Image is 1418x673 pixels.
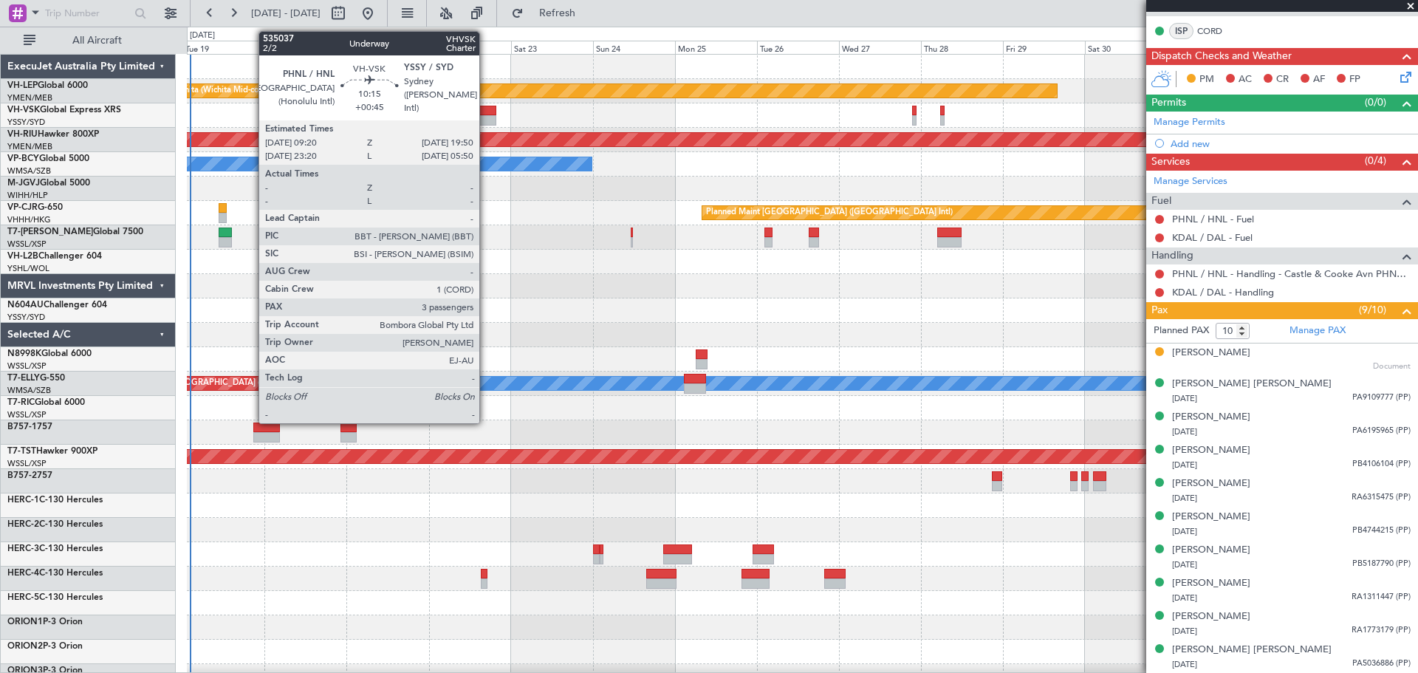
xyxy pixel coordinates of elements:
[1239,72,1252,87] span: AC
[7,106,40,115] span: VH-VSK
[1172,510,1250,525] div: [PERSON_NAME]
[7,179,90,188] a: M-JGVJGlobal 5000
[504,1,593,25] button: Refresh
[7,92,52,103] a: YMEN/MEB
[7,409,47,420] a: WSSL/XSP
[7,165,51,177] a: WMSA/SZB
[1373,361,1411,373] span: Document
[1352,558,1411,570] span: PB5187790 (PP)
[675,41,757,54] div: Mon 25
[1172,443,1250,458] div: [PERSON_NAME]
[1365,153,1386,168] span: (0/4)
[7,301,107,310] a: N604AUChallenger 604
[511,41,593,54] div: Sat 23
[7,642,43,651] span: ORION2
[1154,174,1227,189] a: Manage Services
[104,372,459,394] div: Unplanned Maint [GEOGRAPHIC_DATA] (Sultan [PERSON_NAME] [PERSON_NAME] - Subang)
[7,496,39,505] span: HERC-1
[1352,657,1411,670] span: PA5036886 (PP)
[1197,24,1230,38] a: CORD
[1172,559,1197,570] span: [DATE]
[1151,193,1171,210] span: Fuel
[7,458,47,469] a: WSSL/XSP
[182,41,264,54] div: Tue 19
[1151,247,1193,264] span: Handling
[1172,231,1253,244] a: KDAL / DAL - Fuel
[1172,213,1254,225] a: PHNL / HNL - Fuel
[1352,624,1411,637] span: RA1773179 (PP)
[7,263,49,274] a: YSHL/WOL
[1349,72,1360,87] span: FP
[7,471,37,480] span: B757-2
[1172,393,1197,404] span: [DATE]
[7,106,121,115] a: VH-VSKGlobal Express XRS
[7,130,99,139] a: VH-RIUHawker 800XP
[7,618,43,626] span: ORION1
[7,252,102,261] a: VH-L2BChallenger 604
[7,154,39,163] span: VP-BCY
[1352,491,1411,504] span: RA6315475 (PP)
[1172,377,1332,392] div: [PERSON_NAME] [PERSON_NAME]
[1154,115,1225,130] a: Manage Permits
[593,41,675,54] div: Sun 24
[1172,476,1250,491] div: [PERSON_NAME]
[7,642,83,651] a: ORION2P-3 Orion
[1003,41,1085,54] div: Fri 29
[7,471,52,480] a: B757-2757
[1289,324,1346,338] a: Manage PAX
[7,312,45,323] a: YSSY/SYD
[7,117,45,128] a: YSSY/SYD
[16,29,160,52] button: All Aircraft
[1365,95,1386,110] span: (0/0)
[45,2,130,24] input: Trip Number
[1172,526,1197,537] span: [DATE]
[7,398,85,407] a: T7-RICGlobal 6000
[1352,458,1411,471] span: PB4106104 (PP)
[1172,426,1197,437] span: [DATE]
[346,41,428,54] div: Thu 21
[706,202,953,224] div: Planned Maint [GEOGRAPHIC_DATA] ([GEOGRAPHIC_DATA] Intl)
[7,398,35,407] span: T7-RIC
[264,41,346,54] div: Wed 20
[7,301,44,310] span: N604AU
[7,190,48,201] a: WIHH/HLP
[7,349,41,358] span: N8998K
[190,30,215,42] div: [DATE]
[429,41,511,54] div: Fri 22
[7,361,47,372] a: WSSL/XSP
[1172,460,1197,471] span: [DATE]
[7,203,38,212] span: VP-CJR
[7,569,103,578] a: HERC-4C-130 Hercules
[1151,48,1292,65] span: Dispatch Checks and Weather
[7,544,39,553] span: HERC-3
[527,8,589,18] span: Refresh
[1172,410,1250,425] div: [PERSON_NAME]
[839,41,921,54] div: Wed 27
[7,385,51,396] a: WMSA/SZB
[1172,609,1250,624] div: [PERSON_NAME]
[1172,626,1197,637] span: [DATE]
[1172,659,1197,670] span: [DATE]
[7,423,37,431] span: B757-1
[1352,525,1411,537] span: PB4744215 (PP)
[38,35,156,46] span: All Aircraft
[1276,72,1289,87] span: CR
[1313,72,1325,87] span: AF
[7,520,103,529] a: HERC-2C-130 Hercules
[251,7,321,20] span: [DATE] - [DATE]
[104,80,287,102] div: Unplanned Maint Wichita (Wichita Mid-continent)
[1172,543,1250,558] div: [PERSON_NAME]
[7,81,38,90] span: VH-LEP
[7,239,47,250] a: WSSL/XSP
[7,593,103,602] a: HERC-5C-130 Hercules
[7,374,65,383] a: T7-ELLYG-550
[1172,346,1250,361] div: [PERSON_NAME]
[7,496,103,505] a: HERC-1C-130 Hercules
[7,544,103,553] a: HERC-3C-130 Hercules
[1172,493,1197,504] span: [DATE]
[7,130,38,139] span: VH-RIU
[1085,41,1167,54] div: Sat 30
[1199,72,1214,87] span: PM
[7,214,51,225] a: VHHH/HKG
[7,81,88,90] a: VH-LEPGlobal 6000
